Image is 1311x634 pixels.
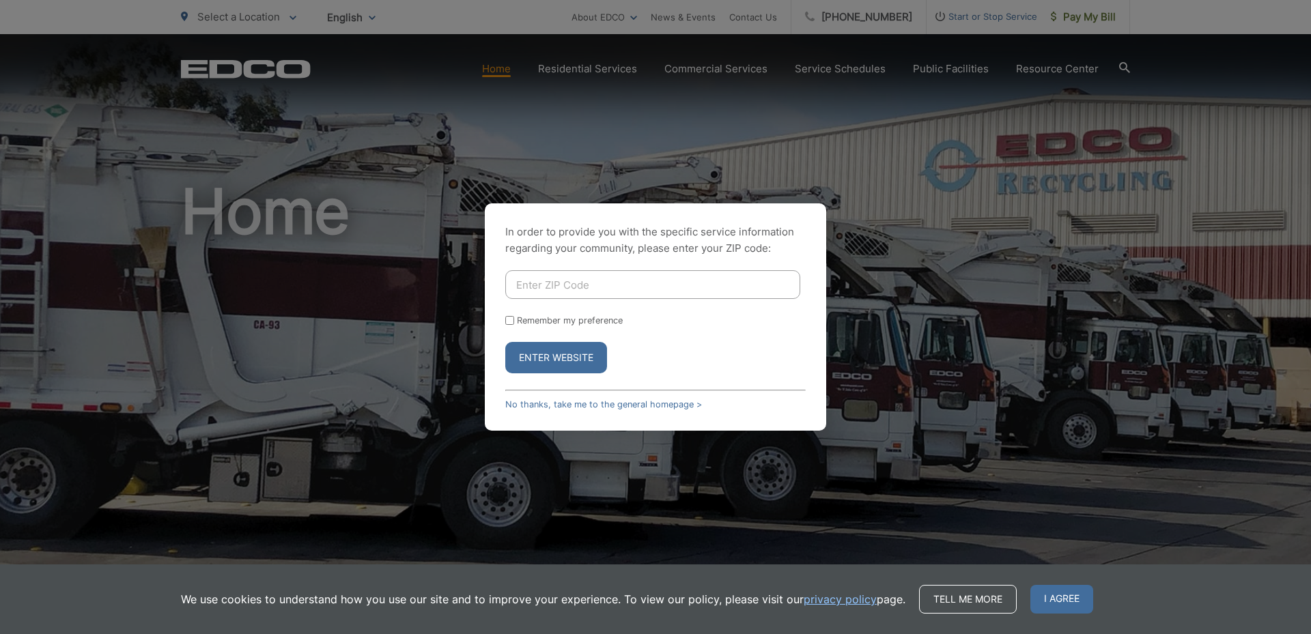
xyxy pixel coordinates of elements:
[919,585,1017,614] a: Tell me more
[505,399,702,409] a: No thanks, take me to the general homepage >
[181,591,905,607] p: We use cookies to understand how you use our site and to improve your experience. To view our pol...
[517,315,623,326] label: Remember my preference
[505,270,800,299] input: Enter ZIP Code
[804,591,877,607] a: privacy policy
[1030,585,1093,614] span: I agree
[505,342,607,373] button: Enter Website
[505,224,806,257] p: In order to provide you with the specific service information regarding your community, please en...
